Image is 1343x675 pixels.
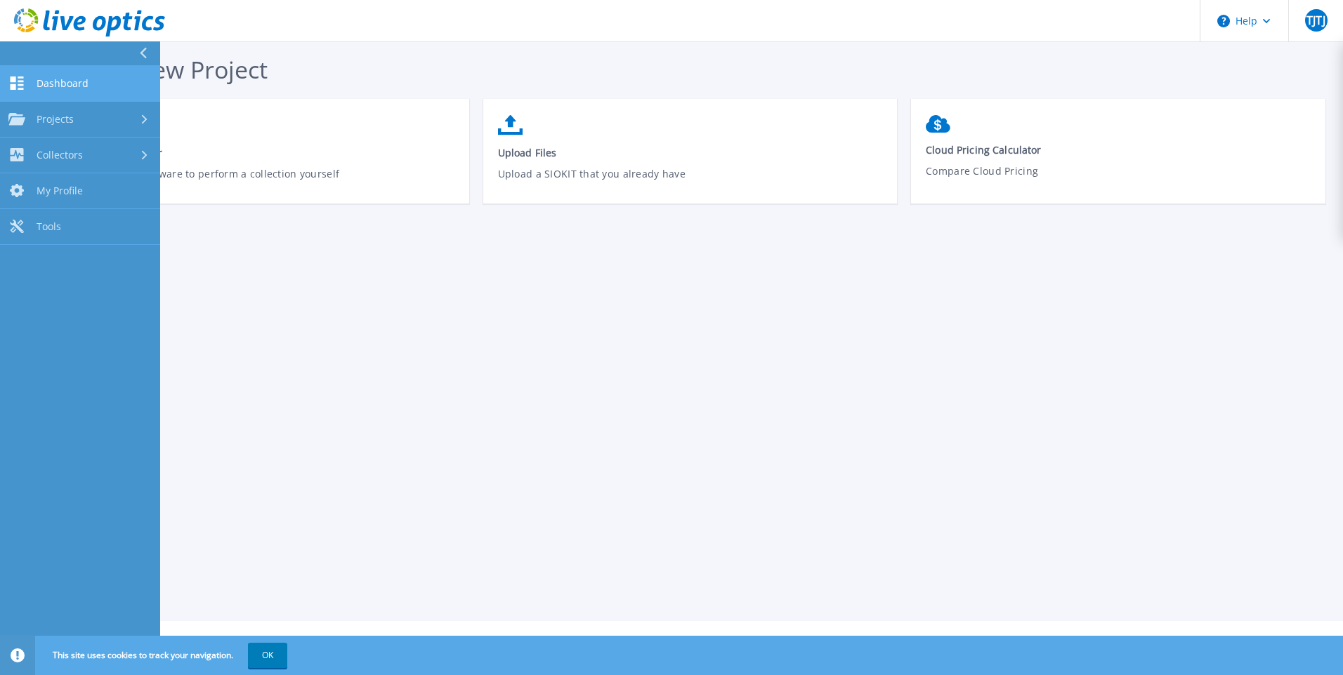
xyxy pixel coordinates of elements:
span: My Profile [37,185,83,197]
span: Start a New Project [55,53,268,86]
a: Upload FilesUpload a SIOKIT that you already have [483,108,898,208]
span: Projects [37,113,74,126]
a: Download CollectorDownload the software to perform a collection yourself [55,108,469,208]
span: Cloud Pricing Calculator [926,143,1311,156]
a: Cloud Pricing CalculatorCompare Cloud Pricing [911,108,1325,206]
span: Collectors [37,149,83,161]
span: Upload Files [498,146,884,159]
span: TJTJ [1306,15,1325,26]
span: This site uses cookies to track your navigation. [39,643,287,668]
button: OK [248,643,287,668]
span: Tools [37,220,61,233]
p: Download the software to perform a collection yourself [70,166,455,199]
span: Dashboard [37,77,89,90]
p: Upload a SIOKIT that you already have [498,166,884,199]
p: Compare Cloud Pricing [926,163,1311,196]
span: Download Collector [70,146,455,159]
